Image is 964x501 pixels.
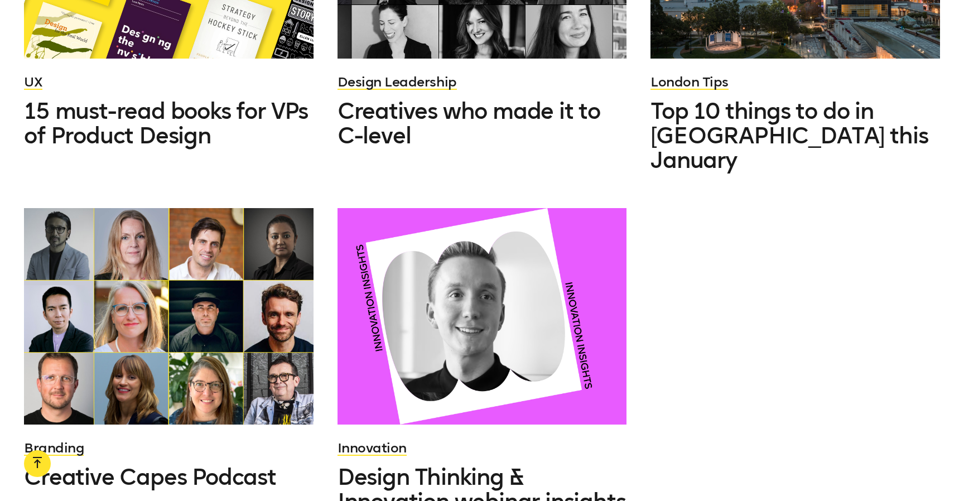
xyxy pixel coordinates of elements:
[338,74,457,90] a: Design Leadership
[24,464,276,490] span: Creative Capes Podcast
[24,465,313,489] a: Creative Capes Podcast
[650,99,939,172] a: Top 10 things to do in [GEOGRAPHIC_DATA] this January
[24,74,42,90] a: UX
[338,99,626,148] a: Creatives who made it to C-level
[650,74,729,90] a: London Tips
[24,98,308,149] span: 15 must-read books for VPs of Product Design
[338,440,407,456] a: Innovation
[24,99,313,148] a: 15 must-read books for VPs of Product Design
[24,440,84,456] a: Branding
[338,98,600,149] span: Creatives who made it to C-level
[650,98,928,174] span: Top 10 things to do in [GEOGRAPHIC_DATA] this January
